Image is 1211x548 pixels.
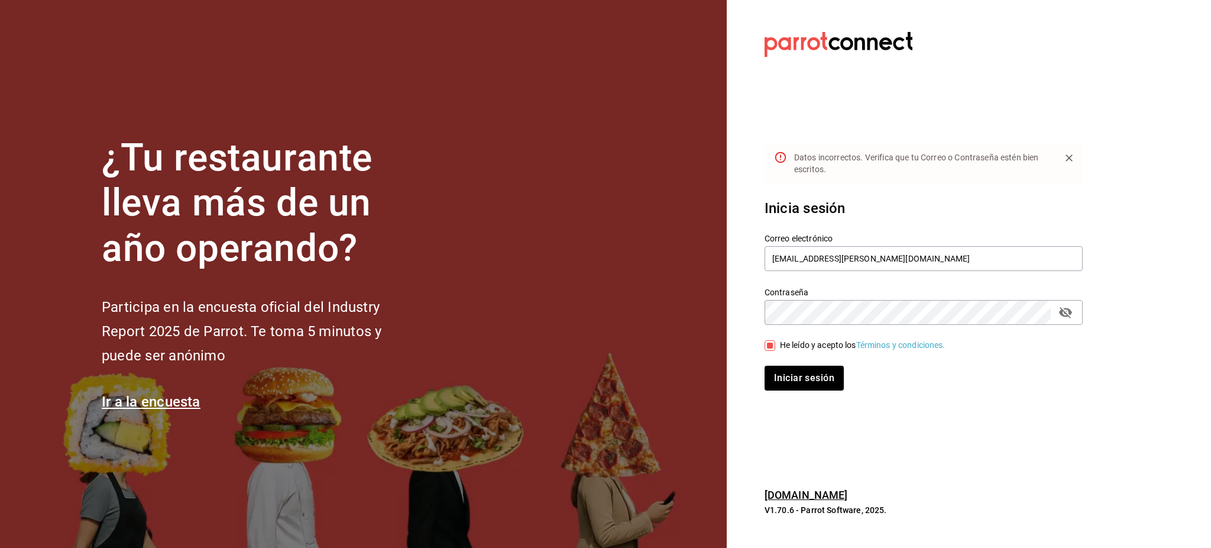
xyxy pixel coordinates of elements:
[102,394,200,410] a: Ir a la encuesta
[794,147,1051,180] div: Datos incorrectos. Verifica que tu Correo o Contraseña estén bien escritos.
[765,504,1083,516] p: V1.70.6 - Parrot Software, 2025.
[1060,149,1078,167] button: Close
[765,234,1083,242] label: Correo electrónico
[856,340,946,350] a: Términos y condiciones.
[765,246,1083,271] input: Ingresa tu correo electrónico
[780,339,946,352] div: He leído y acepto los
[102,136,421,272] h1: ¿Tu restaurante lleva más de un año operando?
[1055,302,1076,323] button: passwordField
[765,489,848,501] a: [DOMAIN_NAME]
[102,295,421,368] h2: Participa en la encuesta oficial del Industry Report 2025 de Parrot. Te toma 5 minutos y puede se...
[765,198,1083,219] h3: Inicia sesión
[765,288,1083,296] label: Contraseña
[765,366,844,391] button: Iniciar sesión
